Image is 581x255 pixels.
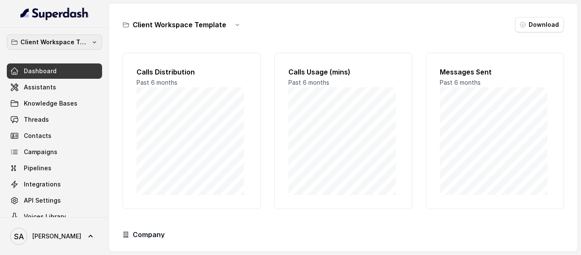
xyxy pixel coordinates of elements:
a: API Settings [7,193,102,208]
h2: Messages Sent [440,67,550,77]
span: Assistants [24,83,56,92]
h3: Client Workspace Template [133,20,226,30]
span: Knowledge Bases [24,99,77,108]
span: Past 6 months [440,79,481,86]
a: Assistants [7,80,102,95]
span: Campaigns [24,148,57,156]
span: API Settings [24,196,61,205]
a: Integrations [7,177,102,192]
a: Knowledge Bases [7,96,102,111]
a: Pipelines [7,160,102,176]
span: Dashboard [24,67,57,75]
span: Pipelines [24,164,51,172]
button: Client Workspace Template [7,34,102,50]
button: Download [515,17,564,32]
a: Contacts [7,128,102,143]
a: [PERSON_NAME] [7,224,102,248]
img: light.svg [20,7,89,20]
p: Client Workspace Template [20,37,88,47]
h3: Company [133,229,165,240]
span: Past 6 months [137,79,177,86]
span: Threads [24,115,49,124]
a: Dashboard [7,63,102,79]
span: Past 6 months [288,79,329,86]
h2: Calls Usage (mins) [288,67,399,77]
span: Voices Library [24,212,66,221]
a: Voices Library [7,209,102,224]
a: Campaigns [7,144,102,160]
span: Contacts [24,132,51,140]
a: Threads [7,112,102,127]
h2: Calls Distribution [137,67,247,77]
span: [PERSON_NAME] [32,232,81,241]
text: SA [14,232,24,241]
span: Integrations [24,180,61,189]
